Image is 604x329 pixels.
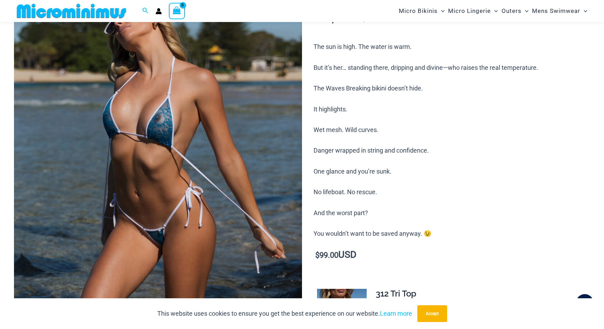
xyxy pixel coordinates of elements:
p: The sun is high. The water is warm. But it’s her… standing there, dripping and divine—who raises ... [314,42,590,239]
p: This website uses cookies to ensure you get the best experience on our website. [157,308,412,319]
a: Search icon link [142,7,149,15]
a: Mens SwimwearMenu ToggleMenu Toggle [530,2,589,20]
a: View Shopping Cart, empty [169,3,185,19]
nav: Site Navigation [396,1,590,21]
span: 312 Tri Top [376,288,416,299]
span: Menu Toggle [438,2,445,20]
span: Menu Toggle [491,2,498,20]
span: Micro Lingerie [448,2,491,20]
bdi: 99.00 [315,251,338,259]
span: Outers [502,2,522,20]
span: Micro Bikinis [399,2,438,20]
p: USD [314,250,590,261]
img: MM SHOP LOGO FLAT [14,3,129,19]
span: Mens Swimwear [532,2,580,20]
a: Learn more [380,310,412,317]
span: Menu Toggle [580,2,587,20]
a: OutersMenu ToggleMenu Toggle [500,2,530,20]
button: Accept [417,305,447,322]
a: Micro LingerieMenu ToggleMenu Toggle [446,2,499,20]
span: Menu Toggle [522,2,528,20]
a: Micro BikinisMenu ToggleMenu Toggle [397,2,446,20]
span: $ [315,251,319,259]
a: Account icon link [156,8,162,14]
